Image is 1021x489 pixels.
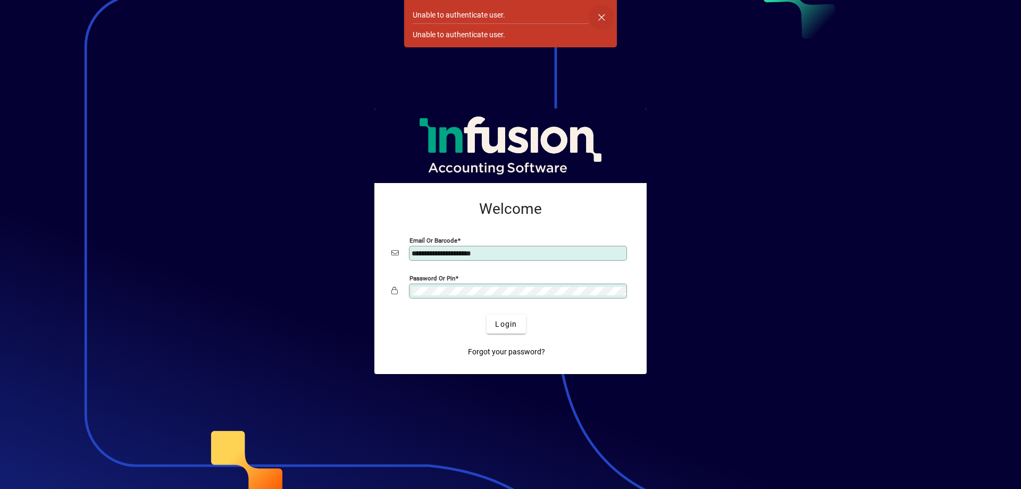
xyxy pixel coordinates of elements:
[464,342,549,361] a: Forgot your password?
[487,314,525,334] button: Login
[495,319,517,330] span: Login
[409,237,457,244] mat-label: Email or Barcode
[589,4,614,30] button: Dismiss
[391,200,630,218] h2: Welcome
[413,29,505,40] div: Unable to authenticate user.
[468,346,545,358] span: Forgot your password?
[409,275,455,282] mat-label: Password or Pin
[413,10,505,21] div: Unable to authenticate user.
